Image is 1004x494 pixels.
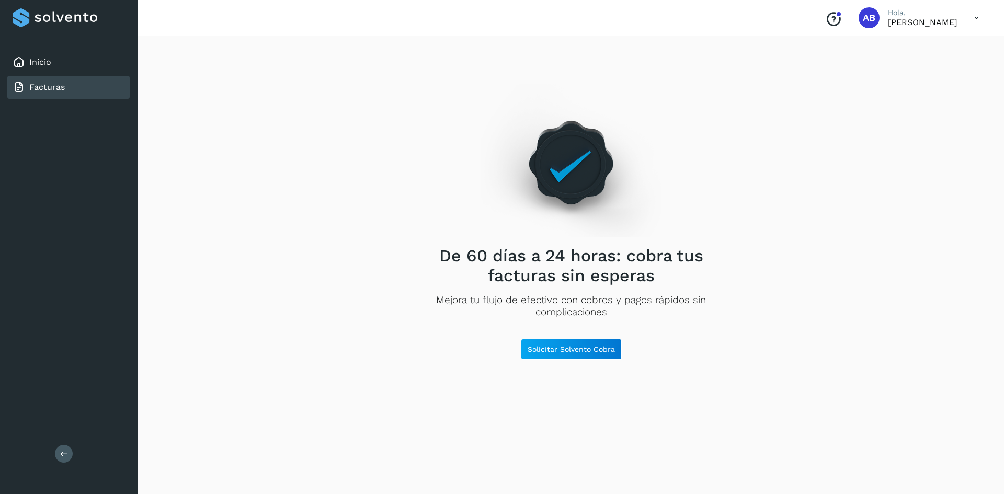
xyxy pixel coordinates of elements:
[481,84,661,237] img: Empty state image
[888,17,957,27] p: Ana Belén Acosta
[528,346,615,353] span: Solicitar Solvento Cobra
[7,76,130,99] div: Facturas
[29,57,51,67] a: Inicio
[422,246,720,286] h2: De 60 días a 24 horas: cobra tus facturas sin esperas
[422,294,720,318] p: Mejora tu flujo de efectivo con cobros y pagos rápidos sin complicaciones
[29,82,65,92] a: Facturas
[7,51,130,74] div: Inicio
[521,339,622,360] button: Solicitar Solvento Cobra
[888,8,957,17] p: Hola,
